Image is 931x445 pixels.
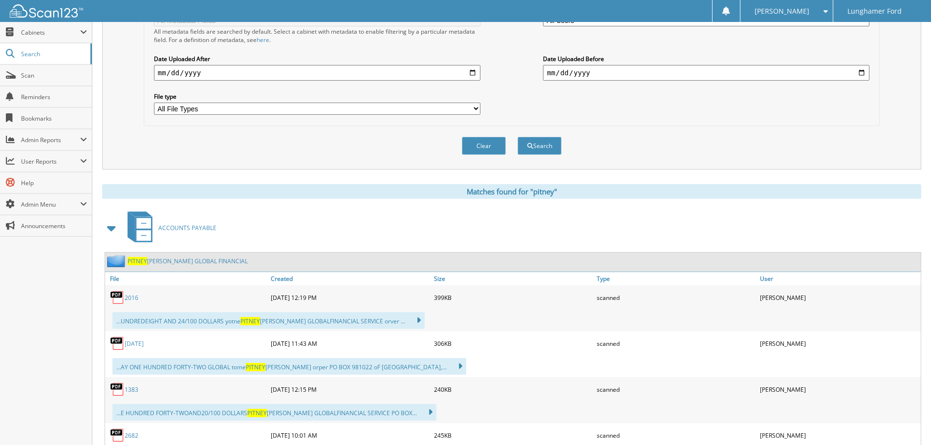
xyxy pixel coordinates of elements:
[158,224,217,232] span: ACCOUNTS PAYABLE
[755,8,809,14] span: [PERSON_NAME]
[125,294,138,302] a: 2016
[154,65,480,81] input: start
[21,179,87,187] span: Help
[247,409,267,417] span: PITNEY
[105,272,268,285] a: File
[758,272,921,285] a: User
[21,200,80,209] span: Admin Menu
[107,255,128,267] img: folder2.png
[125,339,144,348] a: [DATE]
[21,157,80,166] span: User Reports
[543,55,869,63] label: Date Uploaded Before
[154,55,480,63] label: Date Uploaded After
[462,137,506,155] button: Clear
[882,398,931,445] iframe: Chat Widget
[432,272,595,285] a: Size
[594,272,758,285] a: Type
[432,288,595,307] div: 399KB
[594,425,758,445] div: scanned
[21,114,87,123] span: Bookmarks
[594,334,758,353] div: scanned
[21,71,87,80] span: Scan
[125,385,138,394] a: 1383
[268,425,432,445] div: [DATE] 10:01 AM
[110,382,125,397] img: PDF.png
[128,257,248,265] a: PITNEY[PERSON_NAME] GLOBAL FINANCIAL
[125,431,138,440] a: 2682
[110,336,125,351] img: PDF.png
[758,425,921,445] div: [PERSON_NAME]
[10,4,83,18] img: scan123-logo-white.svg
[102,184,921,199] div: Matches found for "pitney"
[594,380,758,399] div: scanned
[518,137,562,155] button: Search
[240,317,260,325] span: PITNEY
[21,136,80,144] span: Admin Reports
[268,380,432,399] div: [DATE] 12:15 PM
[432,380,595,399] div: 240KB
[154,92,480,101] label: File type
[21,93,87,101] span: Reminders
[154,27,480,44] div: All metadata fields are searched by default. Select a cabinet with metadata to enable filtering b...
[112,312,425,329] div: ...UNDREDEIGHT AND 24/100 DOLLARS yotne [PERSON_NAME] GLOBALFINANCIAL SERVICE orver ...
[110,290,125,305] img: PDF.png
[112,404,436,421] div: ...E HUNDRED FORTY-TWOAND20/100 DOLLARS [PERSON_NAME] GLOBALFINANCIAL SERVICE PO BOX...
[21,28,80,37] span: Cabinets
[246,363,265,371] span: PITNEY
[543,65,869,81] input: end
[112,358,466,375] div: ...AY ONE HUNDRED FORTY-TWO GLOBAL tome [PERSON_NAME] orper PO BOX 981022 oF [GEOGRAPHIC_DATA],...
[847,8,902,14] span: Lunghamer Ford
[268,288,432,307] div: [DATE] 12:19 PM
[257,36,269,44] a: here
[122,209,217,247] a: ACCOUNTS PAYABLE
[432,334,595,353] div: 306KB
[110,428,125,443] img: PDF.png
[758,380,921,399] div: [PERSON_NAME]
[758,334,921,353] div: [PERSON_NAME]
[432,425,595,445] div: 245KB
[128,257,147,265] span: PITNEY
[21,50,86,58] span: Search
[21,222,87,230] span: Announcements
[758,288,921,307] div: [PERSON_NAME]
[594,288,758,307] div: scanned
[268,272,432,285] a: Created
[268,334,432,353] div: [DATE] 11:43 AM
